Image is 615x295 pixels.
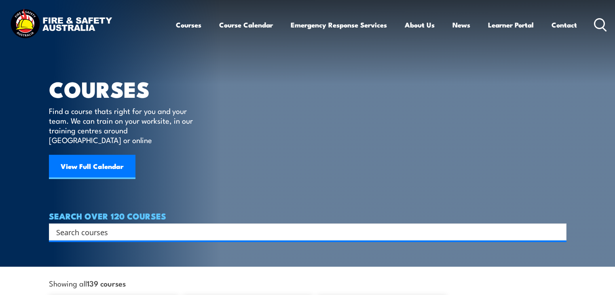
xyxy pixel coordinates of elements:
a: News [452,14,470,36]
a: Emergency Response Services [291,14,387,36]
strong: 139 courses [87,278,126,289]
p: Find a course thats right for you and your team. We can train on your worksite, in our training c... [49,106,197,145]
button: Search magnifier button [552,226,564,238]
span: Showing all [49,279,126,287]
a: Learner Portal [488,14,534,36]
a: Courses [176,14,201,36]
form: Search form [58,226,550,238]
a: About Us [405,14,435,36]
a: View Full Calendar [49,155,135,179]
a: Contact [552,14,577,36]
input: Search input [56,226,549,238]
h1: COURSES [49,79,205,98]
h4: SEARCH OVER 120 COURSES [49,211,566,220]
a: Course Calendar [219,14,273,36]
